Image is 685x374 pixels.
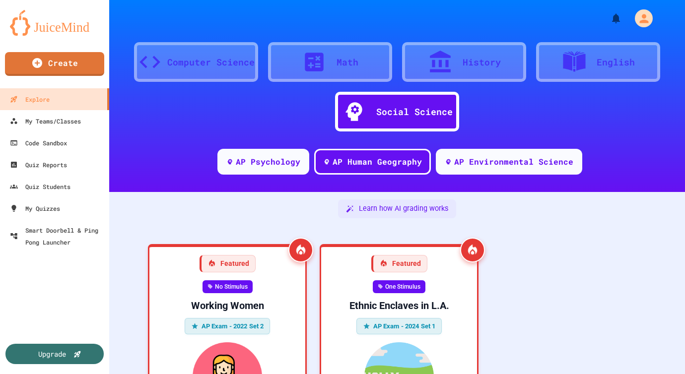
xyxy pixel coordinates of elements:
[236,156,300,168] div: AP Psychology
[376,105,453,119] div: Social Science
[10,137,67,149] div: Code Sandbox
[10,181,70,192] div: Quiz Students
[10,202,60,214] div: My Quizzes
[10,10,99,36] img: logo-orange.svg
[5,52,104,76] a: Create
[624,7,655,30] div: My Account
[10,159,67,171] div: Quiz Reports
[337,56,358,69] div: Math
[10,115,81,127] div: My Teams/Classes
[10,224,105,248] div: Smart Doorbell & Ping Pong Launcher
[157,299,297,312] div: Working Women
[643,334,675,364] iframe: chat widget
[373,280,425,293] div: One Stimulus
[185,318,271,335] div: AP Exam - 2022 Set 2
[359,203,448,214] span: Learn how AI grading works
[454,156,573,168] div: AP Environmental Science
[203,280,253,293] div: No Stimulus
[463,56,501,69] div: History
[200,255,256,272] div: Featured
[603,291,675,333] iframe: chat widget
[356,318,442,335] div: AP Exam - 2024 Set 1
[597,56,635,69] div: English
[329,299,469,312] div: Ethnic Enclaves in L.A.
[371,255,427,272] div: Featured
[38,349,66,359] div: Upgrade
[167,56,255,69] div: Computer Science
[10,93,50,105] div: Explore
[592,10,624,27] div: My Notifications
[333,156,422,168] div: AP Human Geography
